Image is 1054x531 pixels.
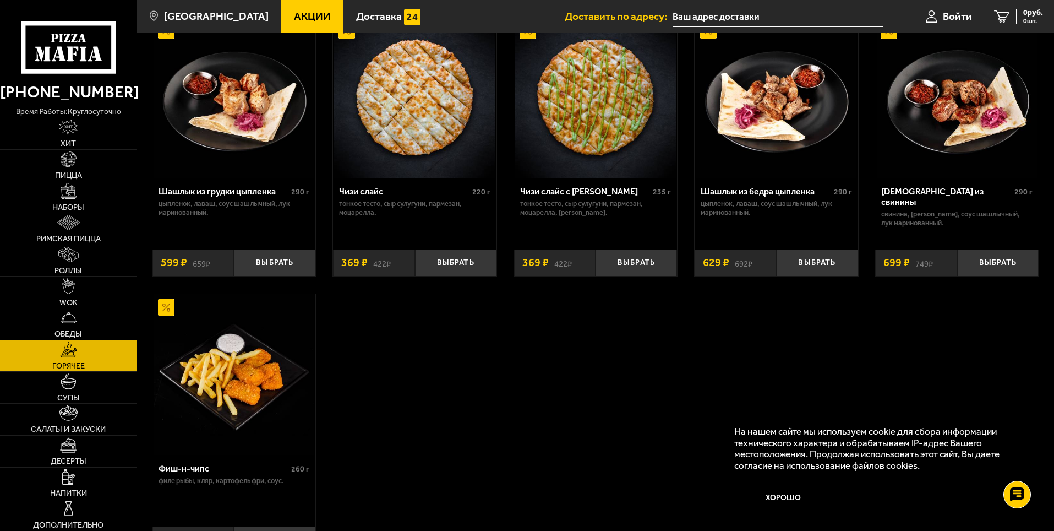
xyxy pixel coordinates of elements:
[234,250,315,277] button: Выбрать
[776,250,858,277] button: Выбрать
[734,426,1022,472] p: На нашем сайте мы используем cookie для сбора информации технического характера и обрабатываем IP...
[54,330,82,338] span: Обеды
[159,476,310,485] p: филе рыбы, кляр, картофель фри, соус.
[164,11,269,21] span: [GEOGRAPHIC_DATA]
[701,186,831,197] div: Шашлык из бедра цыпленка
[695,17,858,178] a: АкционныйШашлык из бедра цыпленка
[514,17,678,178] a: АкционныйЧизи слайс с соусом Ранч
[881,186,1012,207] div: [DEMOGRAPHIC_DATA] из свинины
[881,210,1033,227] p: свинина, [PERSON_NAME], соус шашлычный, лук маринованный.
[159,199,310,217] p: цыпленок, лаваш, соус шашлычный, лук маринованный.
[696,17,856,178] img: Шашлык из бедра цыпленка
[1023,9,1043,17] span: 0 руб.
[703,257,729,268] span: 629 ₽
[415,250,496,277] button: Выбрать
[33,521,103,529] span: Дополнительно
[834,187,852,197] span: 290 г
[522,257,549,268] span: 369 ₽
[55,171,82,179] span: Пицца
[915,257,933,268] s: 749 ₽
[339,199,490,217] p: тонкое тесто, сыр сулугуни, пармезан, моцарелла.
[154,17,314,178] img: Шашлык из грудки цыпленка
[31,425,106,433] span: Салаты и закуски
[472,187,490,197] span: 220 г
[51,457,86,465] span: Десерты
[520,186,651,197] div: Чизи слайс с [PERSON_NAME]
[596,250,677,277] button: Выбрать
[404,9,420,25] img: 15daf4d41897b9f0e9f617042186c801.svg
[373,257,391,268] s: 422 ₽
[61,139,76,147] span: Хит
[159,186,289,197] div: Шашлык из грудки цыпленка
[520,199,671,217] p: тонкое тесто, сыр сулугуни, пармезан, моцарелла, [PERSON_NAME].
[59,299,78,306] span: WOK
[1014,187,1033,197] span: 290 г
[875,17,1039,178] a: АкционныйШашлык из свинины
[565,11,673,21] span: Доставить по адресу:
[943,11,972,21] span: Войти
[1023,18,1043,24] span: 0 шт.
[152,294,316,455] a: АкционныйФиш-н-чипс
[877,17,1037,178] img: Шашлык из свинины
[50,489,87,497] span: Напитки
[673,7,883,27] input: Ваш адрес доставки
[294,11,331,21] span: Акции
[154,294,314,455] img: Фиш-н-чипс
[52,362,85,370] span: Горячее
[161,257,187,268] span: 599 ₽
[333,17,496,178] a: АкционныйЧизи слайс
[54,267,82,274] span: Роллы
[653,187,671,197] span: 235 г
[158,299,174,316] img: Акционный
[152,17,316,178] a: АкционныйШашлык из грудки цыпленка
[193,257,210,268] s: 659 ₽
[291,464,309,474] span: 260 г
[334,17,495,178] img: Чизи слайс
[734,482,833,515] button: Хорошо
[701,199,852,217] p: цыпленок, лаваш, соус шашлычный, лук маринованный.
[159,463,289,474] div: Фиш-н-чипс
[52,203,84,211] span: Наборы
[554,257,572,268] s: 422 ₽
[57,394,80,402] span: Супы
[957,250,1039,277] button: Выбрать
[291,187,309,197] span: 290 г
[339,186,469,197] div: Чизи слайс
[36,235,101,242] span: Римская пицца
[341,257,368,268] span: 369 ₽
[356,11,402,21] span: Доставка
[515,17,676,178] img: Чизи слайс с соусом Ранч
[883,257,910,268] span: 699 ₽
[735,257,752,268] s: 692 ₽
